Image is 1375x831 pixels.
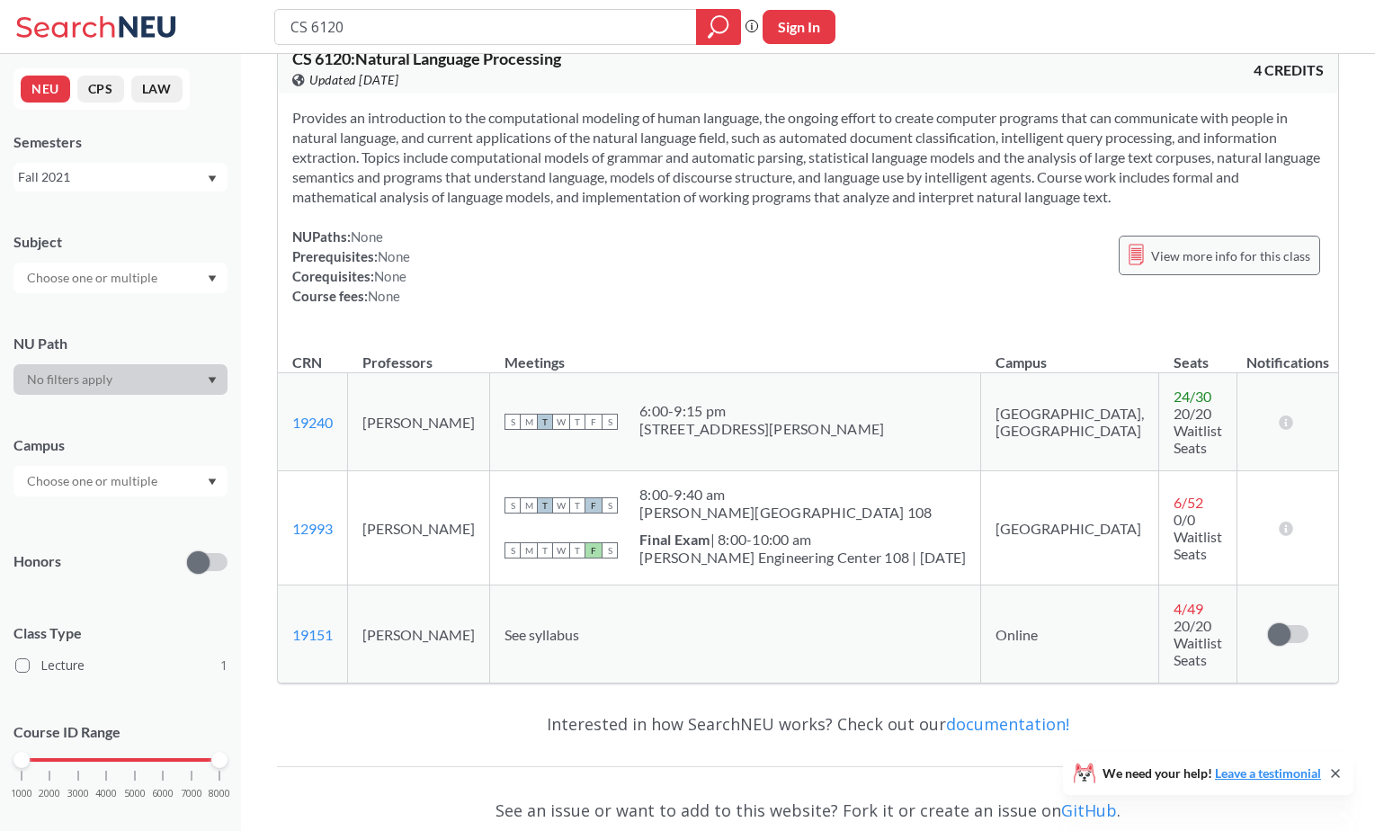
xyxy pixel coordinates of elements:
svg: Dropdown arrow [208,275,217,282]
span: CS 6120 : Natural Language Processing [292,49,561,68]
th: Professors [348,335,490,373]
span: 20/20 Waitlist Seats [1174,405,1222,456]
td: [PERSON_NAME] [348,373,490,471]
span: W [553,497,569,514]
span: 6000 [152,789,174,799]
span: T [569,542,585,558]
svg: Dropdown arrow [208,175,217,183]
a: Leave a testimonial [1215,765,1321,781]
span: 2000 [39,789,60,799]
span: None [351,228,383,245]
span: T [569,414,585,430]
span: M [521,542,537,558]
span: None [368,288,400,304]
span: 6 / 52 [1174,494,1203,511]
span: F [585,497,602,514]
a: GitHub [1061,800,1117,821]
div: [STREET_ADDRESS][PERSON_NAME] [639,420,884,438]
span: W [553,414,569,430]
input: Class, professor, course number, "phrase" [289,12,683,42]
span: F [585,542,602,558]
td: [GEOGRAPHIC_DATA] [981,471,1159,585]
svg: Dropdown arrow [208,377,217,384]
div: [PERSON_NAME][GEOGRAPHIC_DATA] 108 [639,504,933,522]
span: W [553,542,569,558]
span: 8000 [209,789,230,799]
span: S [602,497,618,514]
span: F [585,414,602,430]
label: Lecture [15,654,228,677]
div: magnifying glass [696,9,741,45]
input: Choose one or multiple [18,267,169,289]
span: 4 / 49 [1174,600,1203,617]
div: Subject [13,232,228,252]
div: | 8:00-10:00 am [639,531,966,549]
span: T [537,542,553,558]
th: Seats [1159,335,1237,373]
span: View more info for this class [1151,245,1310,267]
span: T [537,497,553,514]
div: Campus [13,435,228,455]
a: 19240 [292,414,333,431]
span: 1000 [11,789,32,799]
span: S [602,542,618,558]
span: See syllabus [504,626,579,643]
span: None [374,268,406,284]
span: None [378,248,410,264]
span: 3000 [67,789,89,799]
div: Dropdown arrow [13,466,228,496]
td: Online [981,585,1159,684]
td: [GEOGRAPHIC_DATA], [GEOGRAPHIC_DATA] [981,373,1159,471]
div: Dropdown arrow [13,364,228,395]
span: Provides an introduction to the computational modeling of human language, the ongoing effort to c... [292,109,1320,205]
span: 4000 [95,789,117,799]
span: T [569,497,585,514]
div: Fall 2021Dropdown arrow [13,163,228,192]
span: 1 [220,656,228,675]
th: Meetings [490,335,981,373]
div: 6:00 - 9:15 pm [639,402,884,420]
button: Sign In [763,10,835,44]
span: S [504,542,521,558]
div: Interested in how SearchNEU works? Check out our [277,698,1339,750]
button: NEU [21,76,70,103]
span: M [521,497,537,514]
div: CRN [292,353,322,372]
span: Class Type [13,623,228,643]
span: 24 / 30 [1174,388,1211,405]
div: Dropdown arrow [13,263,228,293]
div: 8:00 - 9:40 am [639,486,933,504]
span: 7000 [181,789,202,799]
span: S [602,414,618,430]
span: S [504,497,521,514]
svg: Dropdown arrow [208,478,217,486]
div: Fall 2021 [18,167,206,187]
td: [PERSON_NAME] [348,585,490,684]
span: M [521,414,537,430]
p: Honors [13,551,61,572]
p: Course ID Range [13,722,228,743]
input: Choose one or multiple [18,470,169,492]
span: T [537,414,553,430]
span: Updated [DATE] [309,70,398,90]
a: 19151 [292,626,333,643]
a: 12993 [292,520,333,537]
span: 0/0 Waitlist Seats [1174,511,1222,562]
button: LAW [131,76,183,103]
div: NUPaths: Prerequisites: Corequisites: Course fees: [292,227,410,306]
button: CPS [77,76,124,103]
svg: magnifying glass [708,14,729,40]
th: Notifications [1237,335,1338,373]
span: S [504,414,521,430]
th: Campus [981,335,1159,373]
td: [PERSON_NAME] [348,471,490,585]
a: documentation! [946,713,1069,735]
b: Final Exam [639,531,710,548]
div: Semesters [13,132,228,152]
span: 5000 [124,789,146,799]
span: 20/20 Waitlist Seats [1174,617,1222,668]
span: We need your help! [1103,767,1321,780]
div: [PERSON_NAME] Engineering Center 108 | [DATE] [639,549,966,567]
span: 4 CREDITS [1254,60,1324,80]
div: NU Path [13,334,228,353]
